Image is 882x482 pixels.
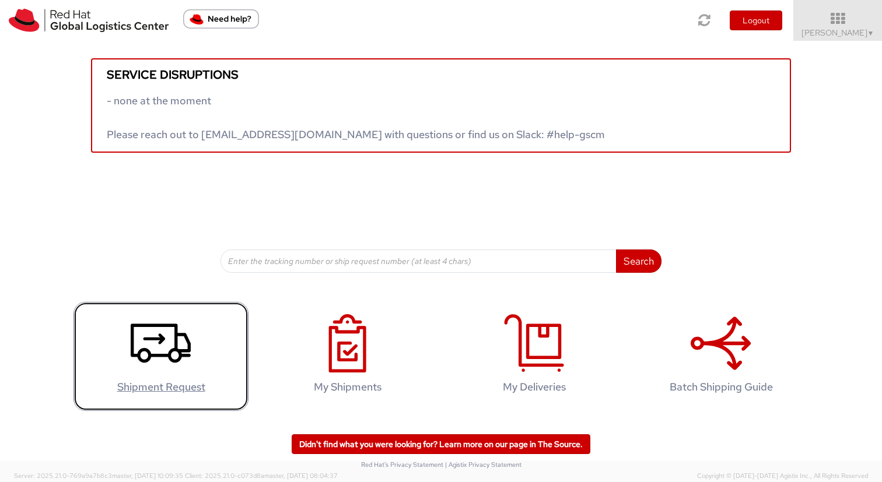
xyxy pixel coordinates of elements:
button: Logout [730,10,782,30]
a: Shipment Request [73,302,249,411]
span: master, [DATE] 10:09:35 [112,472,183,480]
span: - none at the moment Please reach out to [EMAIL_ADDRESS][DOMAIN_NAME] with questions or find us o... [107,94,605,141]
button: Search [616,249,661,273]
a: | Agistix Privacy Statement [445,460,521,469]
span: Copyright © [DATE]-[DATE] Agistix Inc., All Rights Reserved [697,472,868,481]
h4: My Deliveries [459,381,610,393]
span: Server: 2025.21.0-769a9a7b8c3 [14,472,183,480]
button: Need help? [183,9,259,29]
a: My Deliveries [447,302,622,411]
input: Enter the tracking number or ship request number (at least 4 chars) [220,249,617,273]
img: rh-logistics-00dfa346123c4ec078e1.svg [9,9,169,32]
h5: Service disruptions [107,68,775,81]
a: Red Hat's Privacy Statement [361,460,443,469]
span: master, [DATE] 08:04:37 [264,472,338,480]
h4: Batch Shipping Guide [646,381,796,393]
span: ▼ [867,29,874,38]
span: [PERSON_NAME] [801,27,874,38]
h4: My Shipments [272,381,423,393]
a: Batch Shipping Guide [633,302,808,411]
h4: Shipment Request [86,381,236,393]
span: Client: 2025.21.0-c073d8a [185,472,338,480]
a: Service disruptions - none at the moment Please reach out to [EMAIL_ADDRESS][DOMAIN_NAME] with qu... [91,58,791,153]
a: Didn't find what you were looking for? Learn more on our page in The Source. [292,434,590,454]
a: My Shipments [260,302,435,411]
